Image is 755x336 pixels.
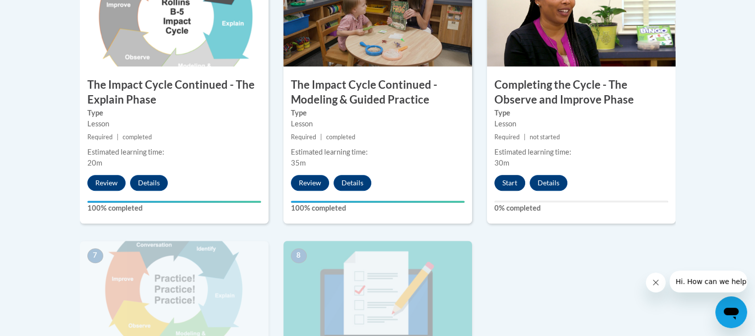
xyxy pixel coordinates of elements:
h3: Completing the Cycle - The Observe and Improve Phase [487,77,676,108]
div: Lesson [87,118,261,129]
label: Type [494,108,668,118]
span: 7 [87,248,103,263]
div: Estimated learning time: [494,147,668,158]
h3: The Impact Cycle Continued - The Explain Phase [80,77,269,108]
div: Your progress [291,201,465,203]
iframe: Close message [646,273,666,292]
div: Lesson [494,118,668,129]
span: 30m [494,159,509,167]
span: Hi. How can we help? [6,7,80,15]
label: 100% completed [87,203,261,214]
iframe: Message from company [670,271,747,292]
span: 35m [291,159,306,167]
span: Required [291,133,316,141]
span: | [117,133,119,141]
button: Details [530,175,567,191]
button: Details [130,175,168,191]
span: 8 [291,248,307,263]
iframe: Button to launch messaging window [715,296,747,328]
span: | [320,133,322,141]
label: 0% completed [494,203,668,214]
span: Required [494,133,520,141]
span: not started [530,133,560,141]
span: 20m [87,159,102,167]
label: Type [87,108,261,118]
div: Estimated learning time: [291,147,465,158]
span: | [524,133,526,141]
h3: The Impact Cycle Continued - Modeling & Guided Practice [283,77,472,108]
button: Review [87,175,126,191]
button: Details [334,175,371,191]
span: completed [123,133,152,141]
label: Type [291,108,465,118]
div: Lesson [291,118,465,129]
label: 100% completed [291,203,465,214]
span: completed [326,133,355,141]
div: Estimated learning time: [87,147,261,158]
button: Review [291,175,329,191]
div: Your progress [87,201,261,203]
span: Required [87,133,113,141]
button: Start [494,175,525,191]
